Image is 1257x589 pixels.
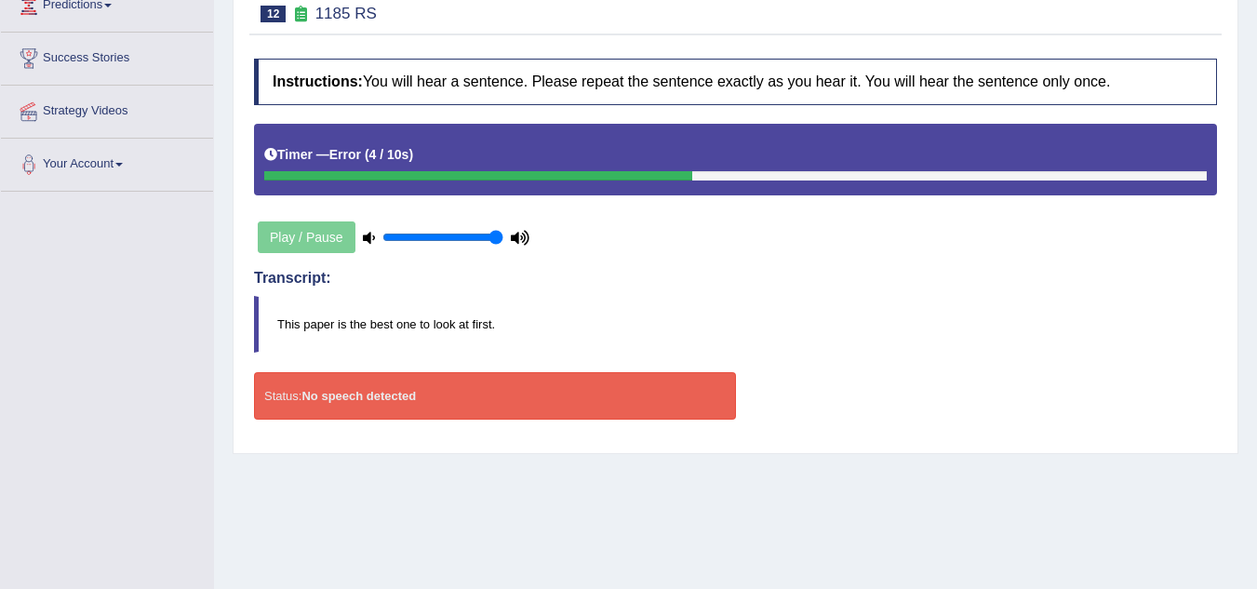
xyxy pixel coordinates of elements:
small: 1185 RS [315,5,377,22]
a: Your Account [1,139,213,185]
h5: Timer — [264,148,413,162]
a: Strategy Videos [1,86,213,132]
small: Exam occurring question [290,6,310,23]
h4: You will hear a sentence. Please repeat the sentence exactly as you hear it. You will hear the se... [254,59,1217,105]
blockquote: This paper is the best one to look at first. [254,296,1217,353]
b: 4 / 10s [369,147,409,162]
span: 12 [261,6,286,22]
b: ) [408,147,413,162]
b: ( [365,147,369,162]
a: Success Stories [1,33,213,79]
div: Status: [254,372,736,420]
strong: No speech detected [301,389,416,403]
b: Error [329,147,361,162]
b: Instructions: [273,74,363,89]
h4: Transcript: [254,270,1217,287]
